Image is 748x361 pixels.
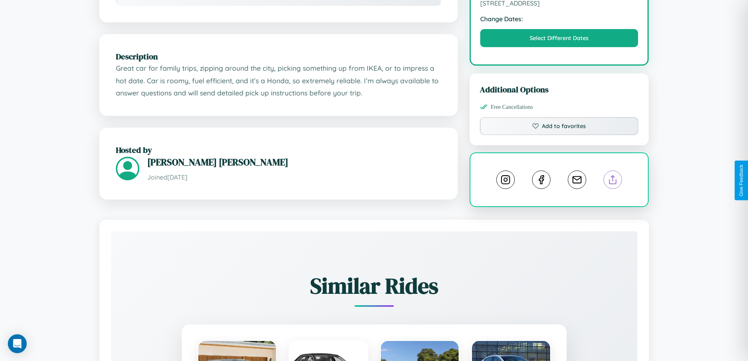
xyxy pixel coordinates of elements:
[139,271,610,301] h2: Similar Rides
[116,62,441,99] p: Great car for family trips, zipping around the city, picking something up from IKEA, or to impres...
[739,165,744,196] div: Give Feedback
[491,104,533,110] span: Free Cancellations
[116,144,441,156] h2: Hosted by
[480,84,639,95] h3: Additional Options
[147,156,441,169] h3: [PERSON_NAME] [PERSON_NAME]
[480,117,639,135] button: Add to favorites
[147,172,441,183] p: Joined [DATE]
[480,15,638,23] strong: Change Dates:
[480,29,638,47] button: Select Different Dates
[116,51,441,62] h2: Description
[8,334,27,353] div: Open Intercom Messenger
